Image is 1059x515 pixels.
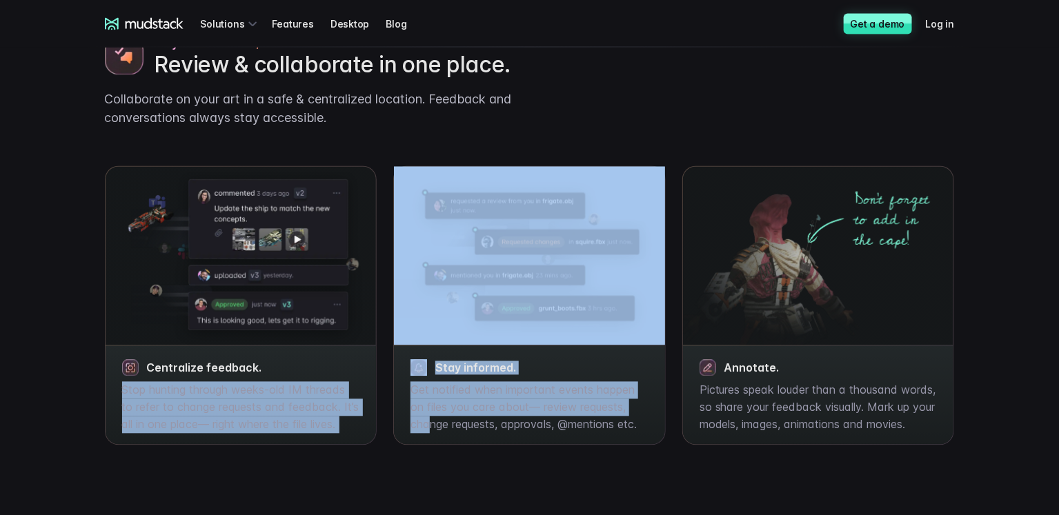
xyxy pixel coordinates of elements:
[394,167,665,345] img: Boots model in normals, UVs and wireframe
[410,360,427,376] img: magnifying glass icon
[200,11,261,37] div: Solutions
[122,360,139,376] img: magnifying glass icon
[410,382,649,433] p: Get notified when important events happen on files you care about— review requests, change reques...
[386,11,423,37] a: Blog
[105,18,184,30] a: mudstack logo
[700,360,716,376] img: magnifying glass icon
[700,382,938,433] p: Pictures speak louder than a thousand words, so share your feedback visually. Mark up your models...
[230,114,295,125] span: Art team size
[330,11,386,37] a: Desktop
[926,11,971,37] a: Log in
[122,382,360,433] p: Stop hunting through weeks-old IM threads to refer to change requests and feedback. It’s all in o...
[16,250,161,261] span: Work with outsourced artists?
[3,250,12,259] input: Work with outsourced artists?
[155,52,519,79] h2: Review & collaborate in one place.
[844,14,912,34] a: Get a demo
[230,57,268,69] span: Job title
[683,167,954,345] img: Boots model in normals, UVs and wireframe
[272,11,330,37] a: Features
[435,361,649,375] h3: Stay informed.
[724,361,938,375] h3: Annotate.
[105,90,519,128] p: Collaborate on your art in a safe & centralized location. Feedback and conversations always stay ...
[147,361,360,375] h3: Centralize feedback.
[106,167,377,345] img: Boots model in normals, UVs and wireframe
[230,1,282,12] span: Last name
[105,37,143,75] img: Boots model in normals, UVs and wireframe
